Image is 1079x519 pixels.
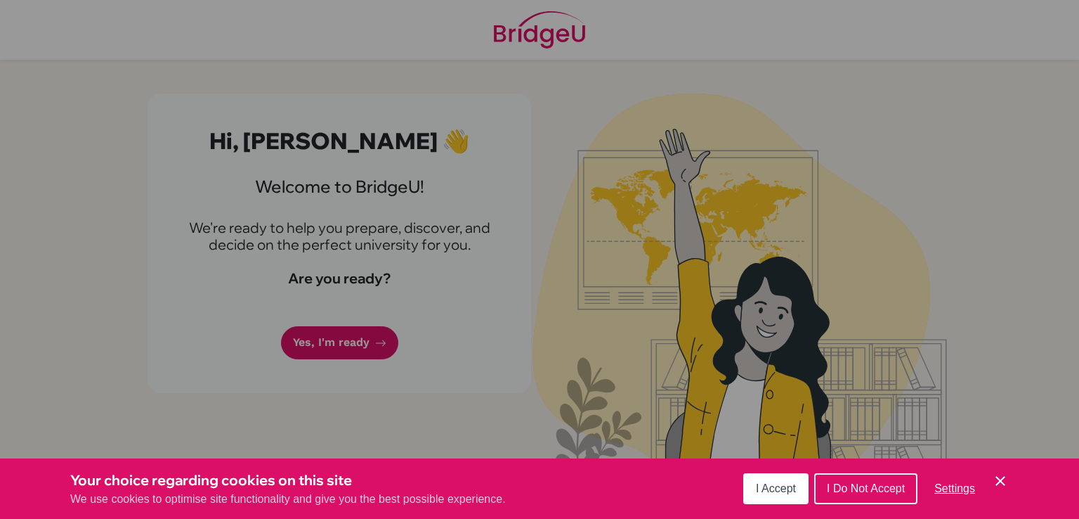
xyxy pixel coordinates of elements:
button: I Accept [743,473,809,504]
button: Save and close [992,473,1009,489]
span: I Accept [756,482,796,494]
span: I Do Not Accept [827,482,905,494]
p: We use cookies to optimise site functionality and give you the best possible experience. [70,491,506,508]
button: Settings [923,475,986,503]
span: Settings [934,482,975,494]
h3: Your choice regarding cookies on this site [70,470,506,491]
button: I Do Not Accept [814,473,917,504]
